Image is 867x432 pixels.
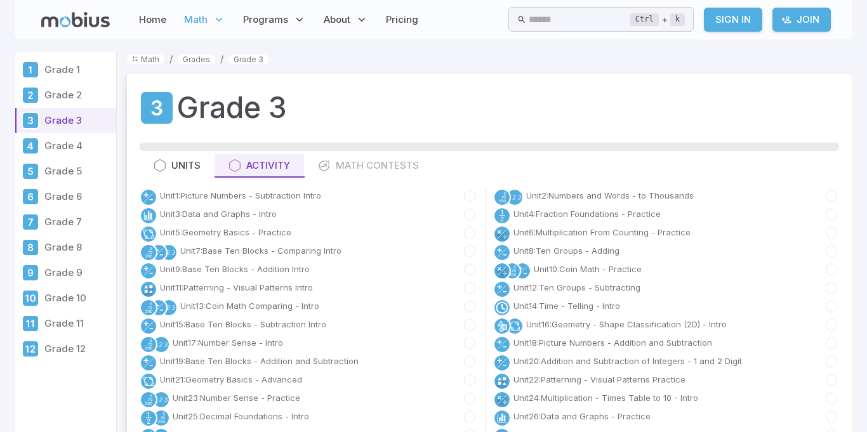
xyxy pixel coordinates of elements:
p: Grade 4 [44,139,111,153]
div: Grade 7 [22,213,39,231]
a: Unit12:Ten Groups - Subtracting [513,282,640,294]
div: Grade 6 [22,188,39,206]
a: Unit14:Time - Telling - Intro [513,300,620,313]
a: Grade 8 [15,235,116,260]
a: Unit2:Numbers and Words - to Thousands [526,190,694,202]
a: Home [135,5,170,34]
a: Addition and Subtraction [493,354,511,372]
a: Addition and Subtraction [150,299,168,317]
div: Grade 4 [22,137,39,155]
a: Pricing [382,5,422,34]
a: Numeracy [506,188,524,206]
a: Sign In [704,8,762,32]
a: Grade 12 [15,336,116,362]
a: Grades [178,55,215,64]
a: Join [772,8,831,32]
div: Grade 11 [44,317,111,331]
a: Math [127,55,164,64]
a: Unit8:Ten Groups - Adding [513,245,619,258]
a: Numeracy [160,299,178,317]
a: Shapes and Angles [140,225,157,243]
p: Grade 9 [44,266,111,280]
a: Grade 6 [15,184,116,209]
a: Grade 3 [15,108,116,133]
a: Visual Patterning [493,372,511,390]
a: Unit9:Base Ten Blocks - Addition Intro [160,263,310,276]
a: Shapes and Angles [506,317,524,335]
a: Unit13:Coin Math Comparing - Intro [180,300,319,313]
div: + [630,12,685,27]
a: Addition and Subtraction [140,262,157,280]
kbd: Ctrl [630,13,659,26]
a: Grade 11 [15,311,116,336]
div: Grade 10 [22,289,39,307]
h1: Grade 3 [176,86,287,129]
a: Unit3:Data and Graphs - Intro [160,208,277,221]
div: Grade 5 [22,162,39,180]
a: Addition and Subtraction [513,262,531,280]
a: Unit25:Decimal Foundations - Intro [173,410,309,423]
a: Grade 1 [15,57,116,82]
a: Addition and Subtraction [140,317,157,335]
a: Unit1:Picture Numbers - Subtraction Intro [160,190,321,202]
a: Unit18:Picture Numbers - Addition and Subtraction [513,337,712,350]
a: Grade 5 [15,159,116,184]
a: Numeracy [152,336,170,353]
span: Programs [243,13,288,27]
li: / [220,52,223,66]
div: Grade 12 [44,342,111,356]
a: Data/Graphing [140,207,157,225]
a: Place Value [140,244,157,261]
a: Unit11:Patterning - Visual Patterns Intro [160,282,313,294]
div: Grade 2 [22,86,39,104]
a: Addition and Subtraction [493,280,511,298]
a: Multiply/Divide [493,262,511,280]
div: Grade 12 [22,340,39,358]
nav: breadcrumb [127,52,852,66]
a: Unit24:Multiplication - Times Table to 10 - Intro [513,392,698,405]
p: Grade 6 [44,190,111,204]
div: Grade 2 [44,88,111,102]
div: Activity [228,159,290,173]
li: / [169,52,173,66]
a: Addition and Subtraction [150,244,168,261]
a: Unit23:Number Sense - Practice [173,392,300,405]
a: Place Value [140,299,157,317]
p: Grade 5 [44,164,111,178]
a: Numeracy [152,391,170,409]
p: Grade 3 [44,114,111,128]
a: Unit20:Addition and Subtraction of Integers - 1 and 2 Digit [513,355,742,368]
a: Addition and Subtraction [140,354,157,372]
a: Unit16:Geometry - Shape Classification (2D) - Intro [526,318,727,331]
a: Place Value [503,262,521,280]
a: Unit17:Number Sense - Intro [173,337,283,350]
a: Unit19:Base Ten Blocks - Addition and Subtraction [160,355,359,368]
p: Grade 8 [44,240,111,254]
a: Numeracy [160,244,178,261]
a: Geometry 2D [493,317,511,335]
p: Grade 7 [44,215,111,229]
a: Unit10:Coin Math - Practice [534,263,642,276]
a: Visual Patterning [140,280,157,298]
a: Grade 10 [15,285,116,311]
p: Grade 10 [44,291,111,305]
a: Unit4:Fraction Foundations - Practice [513,208,661,221]
a: Time [493,299,511,317]
a: Place Value [140,336,157,353]
a: Place Value [152,409,170,427]
div: Grade 9 [22,264,39,282]
a: Place Value [140,391,157,409]
a: Addition and Subtraction [140,188,157,206]
a: Multiply/Divide [493,391,511,409]
p: Grade 1 [44,63,111,77]
a: Unit7:Base Ten Blocks - Comparing Intro [180,245,341,258]
kbd: k [670,13,685,26]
